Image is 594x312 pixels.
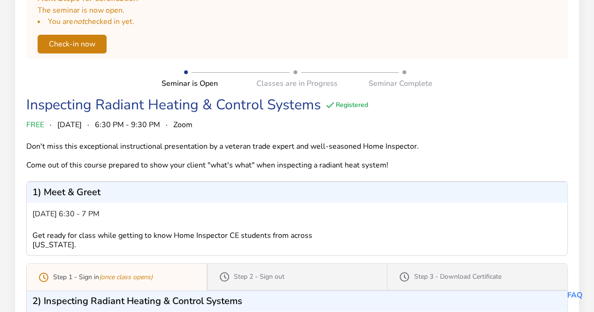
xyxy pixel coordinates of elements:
[567,290,583,300] a: FAQ
[32,297,242,306] p: 2) Inspecting Radiant Heating & Control Systems
[99,273,153,282] i: (once class opens)
[26,119,44,130] span: FREE
[57,119,82,130] span: [DATE]
[324,99,368,111] div: Registered
[342,78,432,89] div: Seminar Complete
[414,272,501,282] p: Step 3 - Download Certificate
[38,16,556,27] li: You are checked in yet.
[87,119,89,130] span: ·
[32,208,100,220] span: [DATE] 6:30 - 7 pm
[234,272,285,282] p: Step 2 - Sign out
[50,119,52,130] span: ·
[73,16,85,27] i: not
[173,119,193,130] span: Zoom
[26,97,321,114] div: Inspecting Radiant Heating & Control Systems
[95,119,160,130] span: 6:30 PM - 9:30 PM
[162,78,252,89] div: Seminar is Open
[166,119,168,130] span: ·
[32,188,100,197] p: 1) Meet & Greet
[38,35,107,53] button: Check-in now
[26,142,432,170] div: Don't miss this exceptional instructional presentation by a veteran trade expert and well-seasone...
[387,264,567,290] a: Step 3 - Download Certificate
[32,231,341,250] div: Get ready for class while getting to know Home Inspector CE students from across [US_STATE].
[53,273,153,282] p: Step 1 - Sign in
[252,78,342,89] div: Classes are in Progress
[38,5,556,16] p: The seminar is now open.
